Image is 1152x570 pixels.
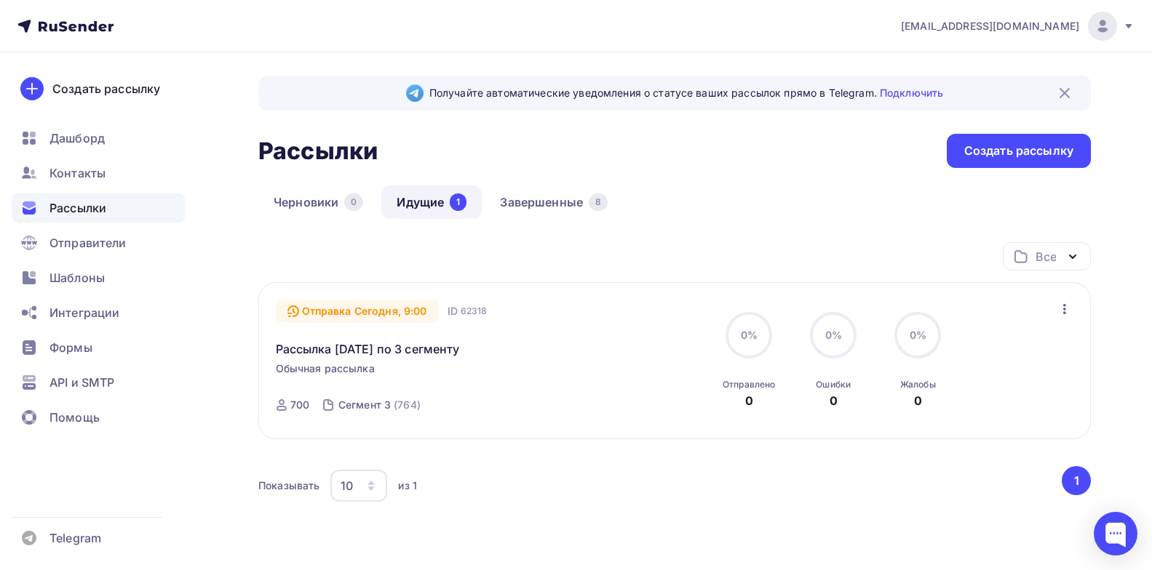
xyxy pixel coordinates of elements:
[914,392,922,409] div: 0
[258,185,378,219] a: Черновики0
[745,392,753,409] div: 0
[49,234,127,252] span: Отправители
[12,124,185,153] a: Дашборд
[723,379,775,390] div: Отправлено
[450,193,466,211] div: 1
[880,87,943,99] a: Подключить
[1062,466,1091,495] button: Go to page 1
[49,374,114,391] span: API и SMTP
[816,379,851,390] div: Ошибки
[49,269,105,286] span: Шаблоны
[406,84,424,102] img: Telegram
[901,19,1079,33] span: [EMAIL_ADDRESS][DOMAIN_NAME]
[830,392,838,409] div: 0
[398,478,417,493] div: из 1
[825,329,842,341] span: 0%
[258,478,319,493] div: Показывать
[1003,242,1091,270] button: Все
[49,129,105,147] span: Дашборд
[330,469,388,502] button: 10
[12,158,185,188] a: Контакты
[49,339,92,356] span: Формы
[344,193,363,211] div: 0
[910,329,926,341] span: 0%
[900,379,936,390] div: Жалобы
[12,228,185,257] a: Отправители
[12,193,185,222] a: Рассылки
[337,393,422,417] a: Сегмент 3 (764)
[1036,248,1056,265] div: Все
[589,193,608,211] div: 8
[49,304,119,321] span: Интеграции
[448,304,458,318] span: ID
[341,477,353,494] div: 10
[276,300,439,323] div: Отправка Сегодня, 9:00
[49,164,106,182] span: Контакты
[49,199,106,217] span: Рассылки
[49,529,101,547] span: Telegram
[276,340,460,358] a: Рассылка [DATE] по 3 сегменту
[741,329,758,341] span: 0%
[1060,466,1092,495] ul: Pagination
[12,333,185,362] a: Формы
[485,185,623,219] a: Завершенные8
[394,398,421,412] div: (764)
[12,263,185,292] a: Шаблоны
[290,398,309,412] div: 700
[338,398,391,412] div: Сегмент 3
[901,12,1135,41] a: [EMAIL_ADDRESS][DOMAIN_NAME]
[52,80,160,97] div: Создать рассылку
[461,304,488,318] span: 62318
[276,361,375,376] span: Обычная рассылка
[49,409,100,426] span: Помощь
[258,137,378,166] h2: Рассылки
[964,142,1073,159] div: Создать рассылку
[429,86,943,100] span: Получайте автоматические уведомления о статусе ваших рассылок прямо в Telegram.
[381,185,482,219] a: Идущие1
